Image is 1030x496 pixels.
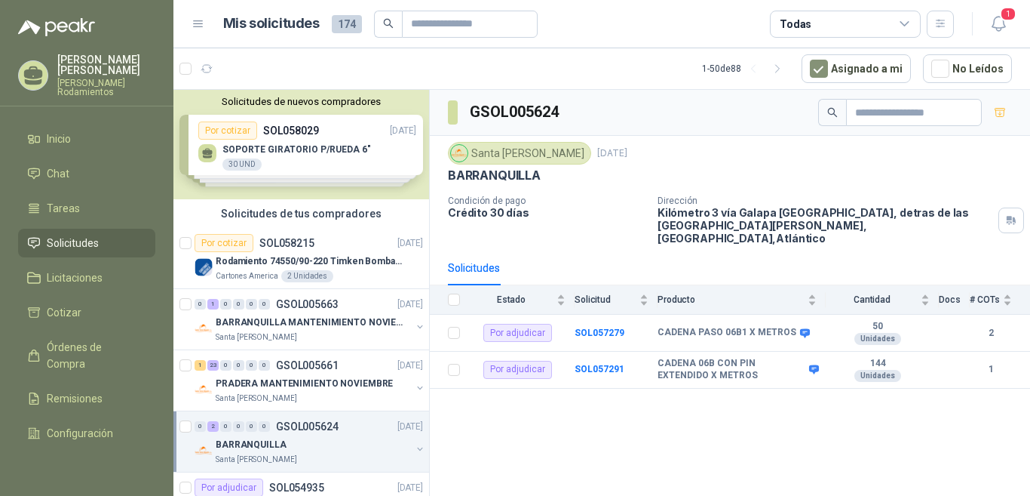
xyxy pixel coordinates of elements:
[939,285,970,315] th: Docs
[923,54,1012,83] button: No Leídos
[826,294,918,305] span: Cantidad
[47,235,99,251] span: Solicitudes
[18,18,95,36] img: Logo peakr
[970,294,1000,305] span: # COTs
[173,199,429,228] div: Solicitudes de tus compradores
[658,206,992,245] p: Kilómetro 3 vía Galapa [GEOGRAPHIC_DATA], detras de las [GEOGRAPHIC_DATA][PERSON_NAME], [GEOGRAPH...
[18,263,155,292] a: Licitaciones
[448,196,645,206] p: Condición de pago
[47,390,103,407] span: Remisiones
[575,328,624,338] a: SOL057279
[397,297,423,312] p: [DATE]
[18,159,155,188] a: Chat
[332,15,362,33] span: 174
[246,299,257,310] div: 0
[469,294,553,305] span: Estado
[195,421,206,432] div: 0
[448,260,500,276] div: Solicitudes
[658,294,805,305] span: Producto
[216,377,393,391] p: PRADERA MANTENIMIENTO NOVIEMBRE
[276,421,339,432] p: GSOL005624
[216,270,278,282] p: Cartones America
[47,304,81,321] span: Cotizar
[470,100,561,124] h3: GSOL005624
[18,125,155,153] a: Inicio
[854,370,901,382] div: Unidades
[246,360,257,371] div: 0
[216,254,403,269] p: Rodamiento 74550/90-220 Timken BombaVG40
[18,419,155,448] a: Configuración
[195,319,213,337] img: Company Logo
[195,417,426,466] a: 0 2 0 0 0 0 GSOL005624[DATE] Company LogoBARRANQUILLASanta [PERSON_NAME]
[18,333,155,378] a: Órdenes de Compra
[451,145,467,162] img: Company Logo
[575,285,658,315] th: Solicitud
[179,96,423,107] button: Solicitudes de nuevos compradores
[702,57,789,81] div: 1 - 50 de 88
[18,298,155,327] a: Cotizar
[207,299,219,310] div: 1
[220,421,231,432] div: 0
[195,356,426,405] a: 1 23 0 0 0 0 GSOL005661[DATE] Company LogoPRADERA MANTENIMIENTO NOVIEMBRESanta [PERSON_NAME]
[195,234,253,252] div: Por cotizar
[276,299,339,310] p: GSOL005663
[216,393,297,405] p: Santa [PERSON_NAME]
[18,229,155,257] a: Solicitudes
[233,299,244,310] div: 0
[216,438,287,452] p: BARRANQUILLA
[397,359,423,373] p: [DATE]
[173,90,429,199] div: Solicitudes de nuevos compradoresPor cotizarSOL058029[DATE] SOPORTE GIRATORIO P/RUEDA 6"30 UNDPor...
[469,285,575,315] th: Estado
[18,454,155,482] a: Manuales y ayuda
[658,358,805,381] b: CADENA 06B CON PIN EXTENDIDO X METROS
[970,285,1030,315] th: # COTs
[246,421,257,432] div: 0
[195,380,213,399] img: Company Logo
[207,360,219,371] div: 23
[195,360,206,371] div: 1
[223,13,320,35] h1: Mis solicitudes
[259,238,314,248] p: SOL058215
[1000,7,1016,21] span: 1
[216,316,403,330] p: BARRANQUILLA MANTENIMIENTO NOVIEMBRE
[281,270,333,282] div: 2 Unidades
[575,294,636,305] span: Solicitud
[658,285,826,315] th: Producto
[826,321,930,333] b: 50
[57,54,155,75] p: [PERSON_NAME] [PERSON_NAME]
[47,339,141,372] span: Órdenes de Compra
[483,324,552,342] div: Por adjudicar
[397,236,423,251] p: [DATE]
[970,362,1012,377] b: 1
[18,384,155,413] a: Remisiones
[47,200,80,217] span: Tareas
[207,421,219,432] div: 2
[195,258,213,276] img: Company Logo
[220,360,231,371] div: 0
[47,131,71,147] span: Inicio
[575,364,624,374] a: SOL057291
[397,420,423,434] p: [DATE]
[173,228,429,289] a: Por cotizarSOL058215[DATE] Company LogoRodamiento 74550/90-220 Timken BombaVG40Cartones America2 ...
[276,360,339,371] p: GSOL005661
[658,196,992,206] p: Dirección
[448,168,541,183] p: BARRANQUILLA
[233,360,244,371] div: 0
[233,421,244,432] div: 0
[47,165,69,182] span: Chat
[57,79,155,97] p: [PERSON_NAME] Rodamientos
[220,299,231,310] div: 0
[970,326,1012,340] b: 2
[826,285,939,315] th: Cantidad
[216,331,297,344] p: Santa [PERSON_NAME]
[259,299,270,310] div: 0
[985,11,1012,38] button: 1
[854,333,901,345] div: Unidades
[47,425,113,442] span: Configuración
[397,481,423,495] p: [DATE]
[195,442,213,460] img: Company Logo
[195,295,426,344] a: 0 1 0 0 0 0 GSOL005663[DATE] Company LogoBARRANQUILLA MANTENIMIENTO NOVIEMBRESanta [PERSON_NAME]
[658,327,796,339] b: CADENA PASO 06B1 X METROS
